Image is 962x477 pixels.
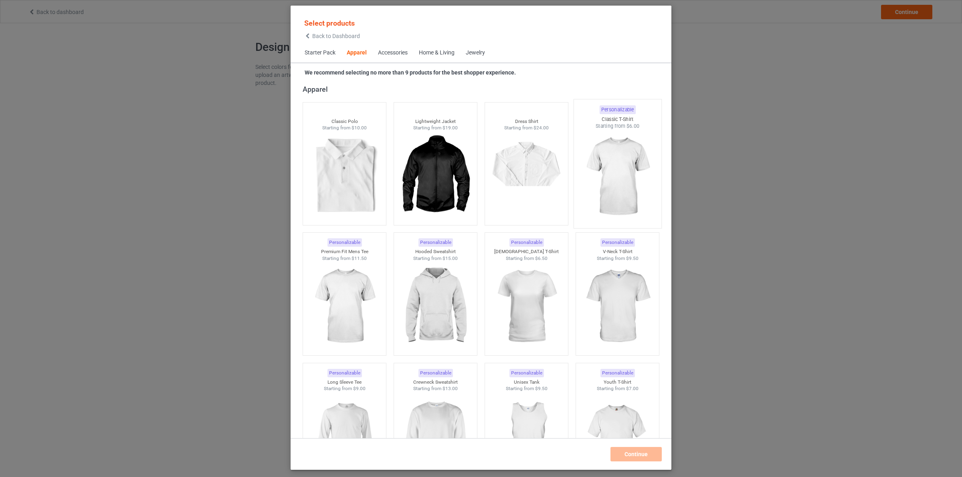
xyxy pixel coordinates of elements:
span: $24.00 [534,125,549,131]
div: Personalizable [418,238,453,247]
div: Starting from [485,125,568,131]
div: Personalizable [509,369,544,377]
div: Long Sleeve Tee [303,379,386,386]
div: Starting from [303,125,386,131]
div: Personalizable [600,238,635,247]
img: regular.jpg [491,262,562,351]
div: [DEMOGRAPHIC_DATA] T-Shirt [485,248,568,255]
span: $7.00 [626,386,639,391]
div: Starting from [485,255,568,262]
strong: We recommend selecting no more than 9 products for the best shopper experience. [305,69,516,76]
div: Starting from [303,255,386,262]
span: $11.50 [352,256,367,261]
div: Starting from [485,385,568,392]
span: $15.00 [443,256,458,261]
div: Starting from [574,123,661,129]
div: Personalizable [327,369,362,377]
span: $13.00 [443,386,458,391]
img: regular.jpg [400,131,471,221]
div: Personalizable [599,105,635,114]
div: Home & Living [419,49,455,57]
div: Starting from [576,385,659,392]
div: Starting from [303,385,386,392]
div: Unisex Tank [485,379,568,386]
div: Starting from [394,255,477,262]
div: Personalizable [600,369,635,377]
div: Hooded Sweatshirt [394,248,477,255]
img: regular.jpg [309,131,380,221]
img: regular.jpg [491,131,562,221]
span: $6.50 [535,256,548,261]
span: $6.00 [627,123,640,129]
div: Accessories [378,49,408,57]
div: Jewelry [466,49,485,57]
div: Youth T-Shirt [576,379,659,386]
div: Personalizable [509,238,544,247]
div: Personalizable [327,238,362,247]
div: Premium Fit Mens Tee [303,248,386,255]
span: $9.50 [626,256,639,261]
img: regular.jpg [309,262,380,351]
span: $9.50 [535,386,548,391]
span: $19.00 [443,125,458,131]
div: Classic T-Shirt [574,116,661,123]
span: $10.00 [352,125,367,131]
div: Starting from [394,125,477,131]
div: Crewneck Sweatshirt [394,379,477,386]
img: regular.jpg [582,262,653,351]
div: Classic Polo [303,118,386,125]
span: Starter Pack [299,43,341,62]
div: V-Neck T-Shirt [576,248,659,255]
div: Starting from [394,385,477,392]
div: Starting from [576,255,659,262]
span: Back to Dashboard [312,33,360,39]
img: regular.jpg [400,262,471,351]
img: regular.jpg [580,130,655,224]
div: Apparel [303,85,663,94]
div: Personalizable [418,369,453,377]
span: $9.00 [353,386,366,391]
span: Select products [304,19,355,27]
div: Lightweight Jacket [394,118,477,125]
div: Apparel [347,49,367,57]
div: Dress Shirt [485,118,568,125]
